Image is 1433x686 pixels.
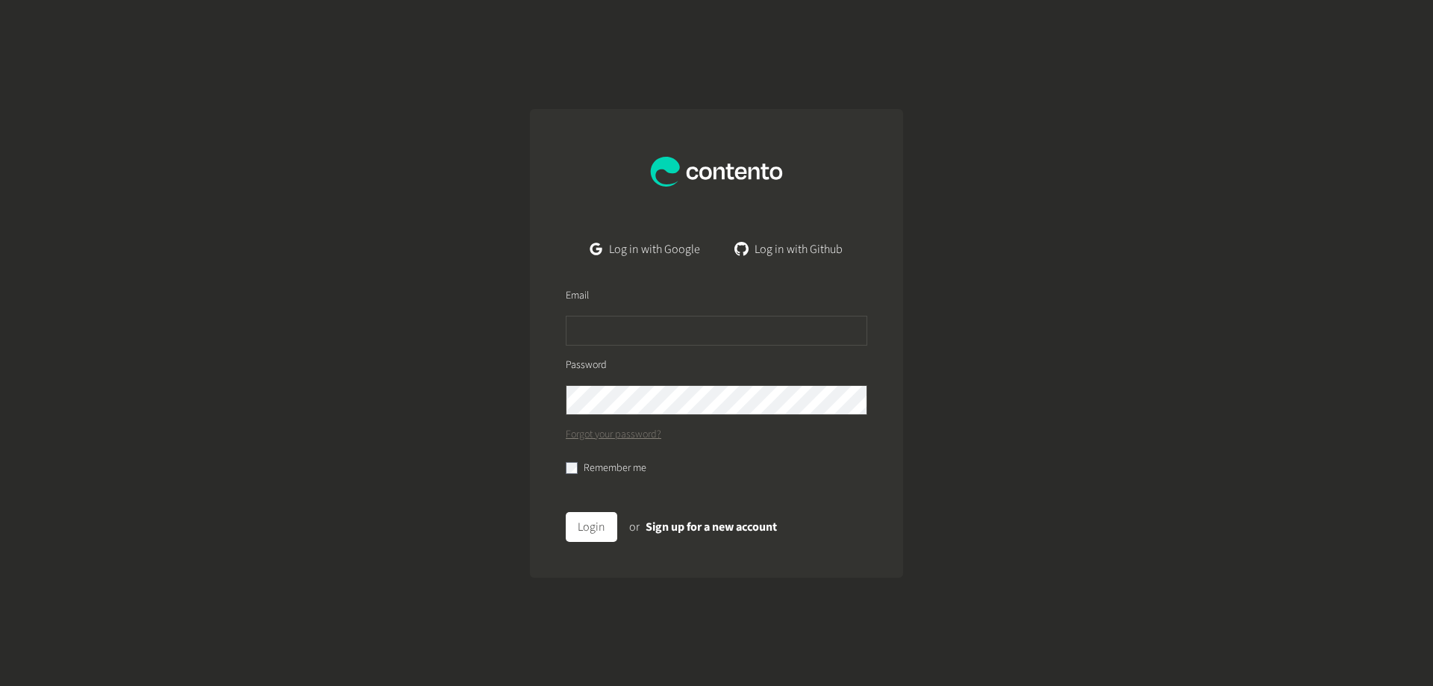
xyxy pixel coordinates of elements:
[724,234,855,264] a: Log in with Github
[578,234,712,264] a: Log in with Google
[629,519,640,535] span: or
[646,519,777,535] a: Sign up for a new account
[566,427,661,443] a: Forgot your password?
[584,461,646,476] label: Remember me
[566,358,607,373] label: Password
[566,288,589,304] label: Email
[566,512,617,542] button: Login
